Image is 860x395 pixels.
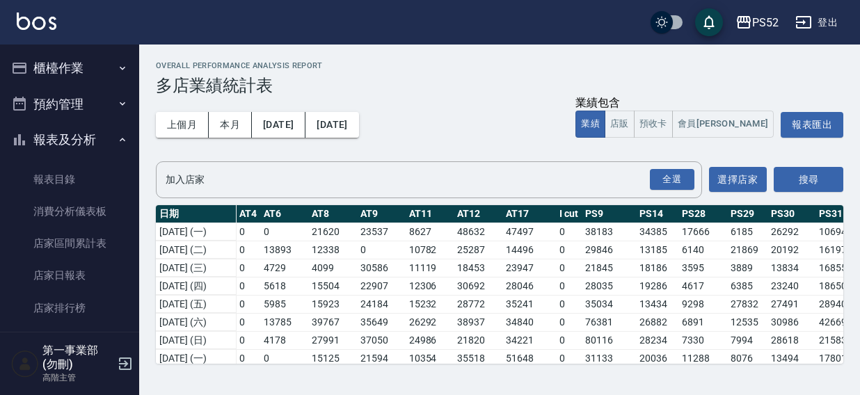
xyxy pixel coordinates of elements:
button: 預收卡 [634,111,673,138]
td: 22907 [357,277,406,295]
a: 店家排行榜 [6,292,134,324]
td: 0 [556,295,582,313]
img: Person [11,350,39,378]
td: 25287 [454,241,502,259]
td: 15504 [308,277,357,295]
th: PS30 [767,205,816,223]
td: 0 [236,277,260,295]
th: PS14 [636,205,679,223]
button: 報表及分析 [6,122,134,158]
p: 高階主管 [42,371,113,384]
td: [DATE] (三) [156,259,236,277]
td: 80116 [582,331,636,349]
td: 0 [556,259,582,277]
td: 6185 [727,223,767,241]
th: PS9 [582,205,636,223]
td: 10782 [406,241,454,259]
button: 登出 [790,10,843,35]
th: AT11 [406,205,454,223]
td: 48632 [454,223,502,241]
td: 18453 [454,259,502,277]
td: 21620 [308,223,357,241]
td: 13785 [260,313,309,331]
td: 34840 [502,313,557,331]
td: 37050 [357,331,406,349]
td: 24184 [357,295,406,313]
button: 店販 [605,111,635,138]
button: [DATE] [252,112,305,138]
button: 報表匯出 [781,112,843,138]
td: 0 [556,349,582,367]
button: 上個月 [156,112,209,138]
td: 20036 [636,349,679,367]
td: 3595 [678,259,727,277]
td: 28046 [502,277,557,295]
td: 21594 [357,349,406,367]
td: 35649 [357,313,406,331]
td: 26882 [636,313,679,331]
td: 13494 [767,349,816,367]
button: Open [647,166,697,193]
td: [DATE] (一) [156,223,236,241]
th: AT9 [357,205,406,223]
td: 24986 [406,331,454,349]
td: 0 [556,277,582,295]
td: 7994 [727,331,767,349]
td: [DATE] (一) [156,349,236,367]
td: 23947 [502,259,557,277]
td: 38937 [454,313,502,331]
div: PS52 [752,14,779,31]
td: 13834 [767,259,816,277]
td: 76381 [582,313,636,331]
td: 28234 [636,331,679,349]
td: 15232 [406,295,454,313]
img: Logo [17,13,56,30]
td: 30986 [767,313,816,331]
td: 5618 [260,277,309,295]
div: 業績包含 [575,96,774,111]
td: 17666 [678,223,727,241]
th: AT6 [260,205,309,223]
td: 21845 [582,259,636,277]
td: 0 [236,349,260,367]
td: 28618 [767,331,816,349]
td: 13434 [636,295,679,313]
h2: Overall Performance Analysis Report [156,61,843,70]
th: 日期 [156,205,236,223]
button: 預約管理 [6,86,134,122]
a: 店家區間累計表 [6,227,134,259]
td: 19286 [636,277,679,295]
td: 0 [556,241,582,259]
td: 0 [357,241,406,259]
td: 0 [236,331,260,349]
td: 4729 [260,259,309,277]
td: 12535 [727,313,767,331]
td: 38183 [582,223,636,241]
td: 0 [236,241,260,259]
td: 35241 [502,295,557,313]
button: 櫃檯作業 [6,50,134,86]
td: 8076 [727,349,767,367]
td: 6891 [678,313,727,331]
td: 21820 [454,331,502,349]
td: 4617 [678,277,727,295]
td: 39767 [308,313,357,331]
td: 13893 [260,241,309,259]
td: 15125 [308,349,357,367]
td: 35518 [454,349,502,367]
td: [DATE] (六) [156,313,236,331]
td: 3889 [727,259,767,277]
td: 6385 [727,277,767,295]
td: 34385 [636,223,679,241]
td: 27832 [727,295,767,313]
h5: 第一事業部 (勿刪) [42,344,113,371]
td: 0 [260,349,309,367]
td: 29846 [582,241,636,259]
td: 28772 [454,295,502,313]
td: 4099 [308,259,357,277]
td: [DATE] (二) [156,241,236,259]
td: 11288 [678,349,727,367]
td: [DATE] (日) [156,331,236,349]
th: AT4 [236,205,260,223]
td: 26292 [406,313,454,331]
